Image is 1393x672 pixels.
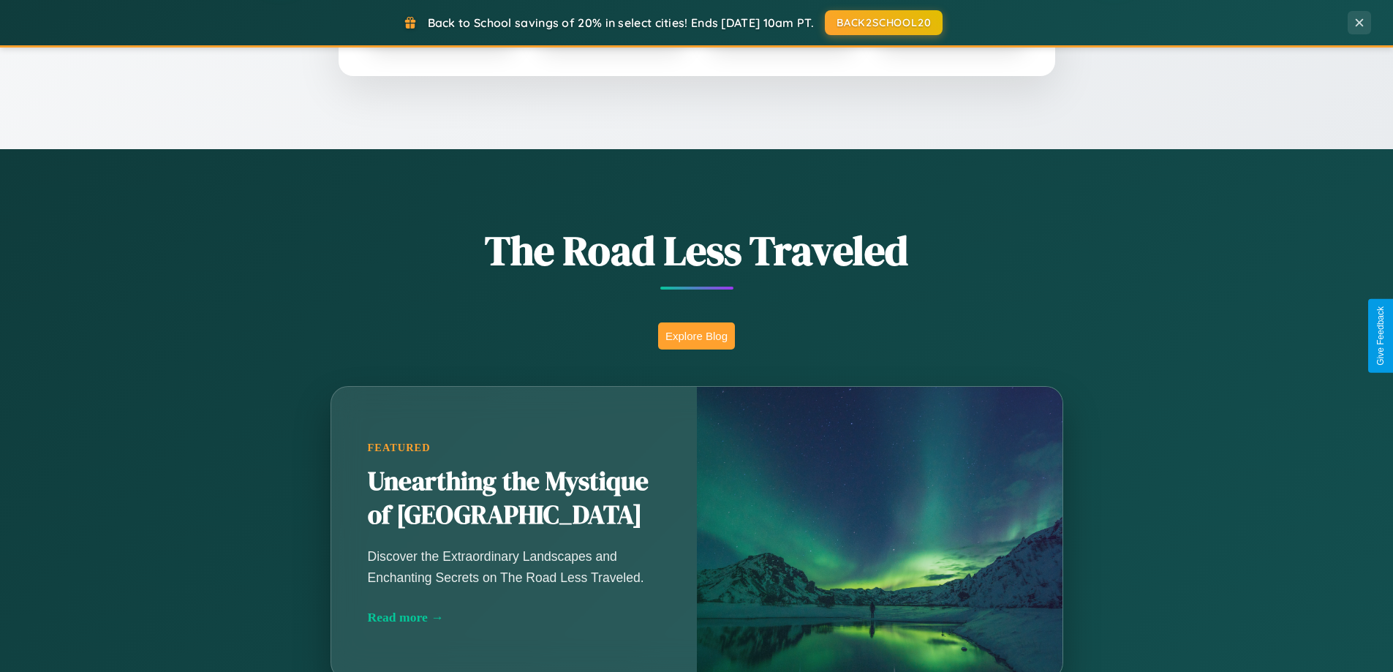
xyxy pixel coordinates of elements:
[368,442,660,454] div: Featured
[825,10,943,35] button: BACK2SCHOOL20
[258,222,1136,279] h1: The Road Less Traveled
[368,610,660,625] div: Read more →
[658,322,735,350] button: Explore Blog
[428,15,814,30] span: Back to School savings of 20% in select cities! Ends [DATE] 10am PT.
[1375,306,1386,366] div: Give Feedback
[368,546,660,587] p: Discover the Extraordinary Landscapes and Enchanting Secrets on The Road Less Traveled.
[368,465,660,532] h2: Unearthing the Mystique of [GEOGRAPHIC_DATA]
